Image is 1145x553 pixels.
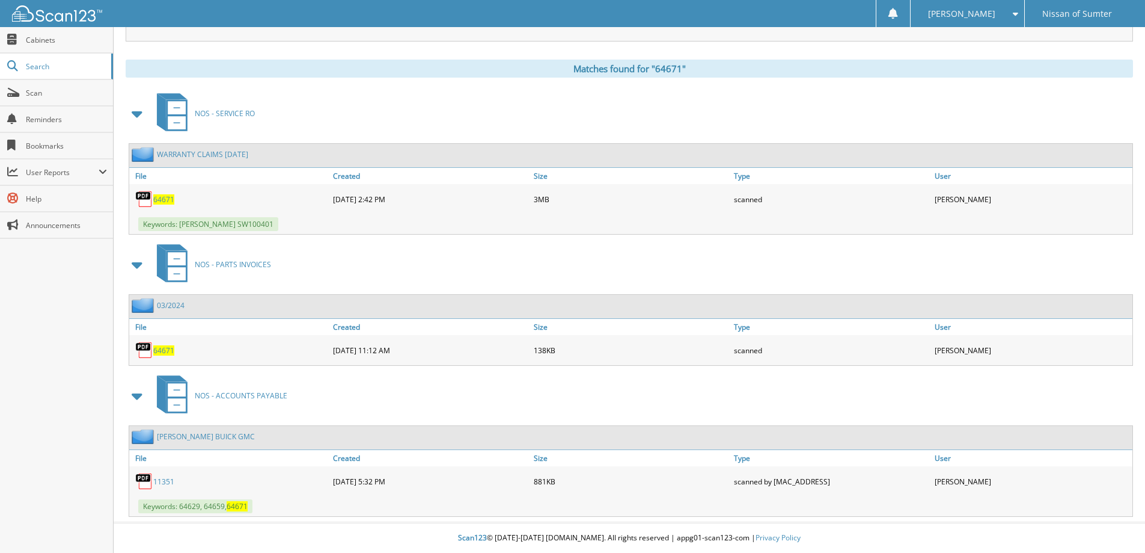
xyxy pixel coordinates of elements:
[330,450,531,466] a: Created
[458,533,487,543] span: Scan123
[731,187,932,211] div: scanned
[531,319,731,335] a: Size
[12,5,102,22] img: scan123-logo-white.svg
[731,338,932,362] div: scanned
[132,298,157,313] img: folder2.png
[731,450,932,466] a: Type
[157,149,248,159] a: WARRANTY CLAIMS [DATE]
[129,319,330,335] a: File
[227,501,248,511] span: 64671
[731,469,932,493] div: scanned by [MAC_ADDRESS]
[932,450,1132,466] a: User
[932,187,1132,211] div: [PERSON_NAME]
[157,431,255,442] a: [PERSON_NAME] BUICK GMC
[26,220,107,230] span: Announcements
[153,477,174,487] a: 11351
[932,168,1132,184] a: User
[330,187,531,211] div: [DATE] 2:42 PM
[132,147,157,162] img: folder2.png
[126,60,1133,78] div: Matches found for "64671"
[26,141,107,151] span: Bookmarks
[150,241,271,288] a: NOS - PARTS INVOICES
[150,372,287,419] a: NOS - ACCOUNTS PAYABLE
[330,338,531,362] div: [DATE] 11:12 AM
[1085,495,1145,553] iframe: Chat Widget
[26,114,107,125] span: Reminders
[756,533,801,543] a: Privacy Policy
[150,90,255,137] a: NOS - SERVICE RO
[132,429,157,444] img: folder2.png
[928,10,995,17] span: [PERSON_NAME]
[135,341,153,359] img: PDF.png
[138,499,252,513] span: Keywords: 64629, 64659,
[330,469,531,493] div: [DATE] 5:32 PM
[26,194,107,204] span: Help
[531,450,731,466] a: Size
[932,338,1132,362] div: [PERSON_NAME]
[195,259,271,270] span: NOS - PARTS INVOICES
[531,168,731,184] a: Size
[26,167,99,178] span: User Reports
[195,391,287,401] span: NOS - ACCOUNTS PAYABLE
[731,319,932,335] a: Type
[157,300,185,310] a: 03/2024
[26,88,107,98] span: Scan
[1042,10,1112,17] span: Nissan of Sumter
[138,217,278,231] span: Keywords: [PERSON_NAME] SW100401
[330,319,531,335] a: Created
[531,469,731,493] div: 881KB
[26,61,105,72] span: Search
[195,108,255,119] span: NOS - SERVICE RO
[731,168,932,184] a: Type
[330,168,531,184] a: Created
[135,472,153,490] img: PDF.png
[932,469,1132,493] div: [PERSON_NAME]
[135,190,153,208] img: PDF.png
[932,319,1132,335] a: User
[531,338,731,362] div: 138KB
[153,345,174,356] a: 64671
[129,168,330,184] a: File
[153,194,174,205] a: 64671
[114,524,1145,553] div: © [DATE]-[DATE] [DOMAIN_NAME]. All rights reserved | appg01-scan123-com |
[531,187,731,211] div: 3MB
[129,450,330,466] a: File
[26,35,107,45] span: Cabinets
